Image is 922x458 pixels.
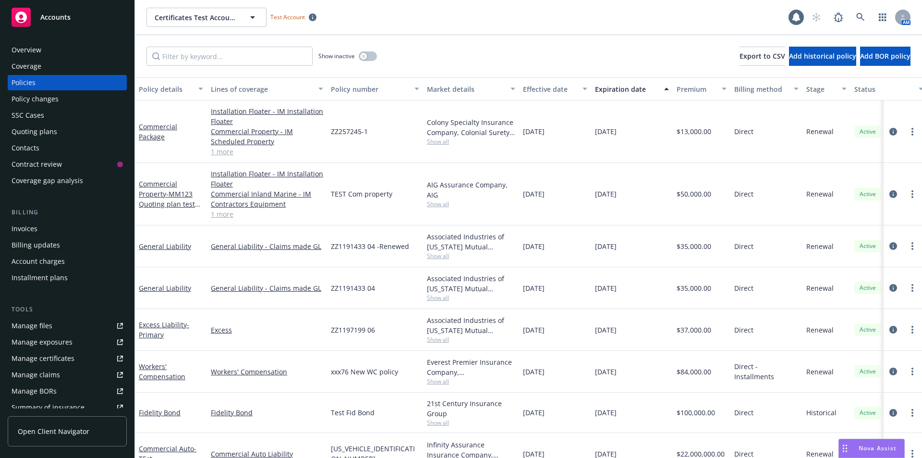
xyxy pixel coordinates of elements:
[734,241,753,251] span: Direct
[595,367,617,377] span: [DATE]
[207,77,327,100] button: Lines of coverage
[12,124,57,139] div: Quoting plans
[858,325,877,334] span: Active
[854,84,913,94] div: Status
[331,84,409,94] div: Policy number
[211,126,323,147] a: Commercial Property - IM Scheduled Property
[523,325,545,335] span: [DATE]
[8,173,127,188] a: Coverage gap analysis
[12,91,59,107] div: Policy changes
[851,8,870,27] a: Search
[734,325,753,335] span: Direct
[907,407,918,419] a: more
[595,283,617,293] span: [DATE]
[40,13,71,21] span: Accounts
[829,8,848,27] a: Report a Bug
[806,408,837,418] span: Historical
[806,189,834,199] span: Renewal
[789,47,856,66] button: Add historical policy
[873,8,892,27] a: Switch app
[595,84,658,94] div: Expiration date
[211,169,323,189] a: Installation Floater - IM Installation Floater
[887,126,899,137] a: circleInformation
[8,75,127,90] a: Policies
[12,221,37,236] div: Invoices
[807,8,826,27] a: Start snowing
[331,126,368,136] span: ZZ257245-1
[12,173,83,188] div: Coverage gap analysis
[427,398,515,419] div: 21st Century Insurance Group
[859,444,897,452] span: Nova Assist
[331,325,375,335] span: ZZ1197199 06
[139,408,181,417] a: Fidelity Bond
[858,190,877,198] span: Active
[139,284,191,293] a: General Liability
[806,241,834,251] span: Renewal
[331,283,375,293] span: ZZ1191433 04
[523,189,545,199] span: [DATE]
[211,84,313,94] div: Lines of coverage
[12,108,44,123] div: SSC Cases
[519,77,591,100] button: Effective date
[523,283,545,293] span: [DATE]
[267,12,320,22] span: Test Account
[331,241,409,251] span: ZZ1191433 04 -Renewed
[12,237,60,253] div: Billing updates
[146,8,267,27] button: Certificates Test Account LLC
[211,106,323,126] a: Installation Floater - IM Installation Floater
[331,189,392,199] span: TEST Com property
[270,13,305,21] span: Test Account
[595,126,617,136] span: [DATE]
[139,362,185,381] a: Workers' Compensation
[12,270,68,285] div: Installment plans
[806,84,836,94] div: Stage
[802,77,850,100] button: Stage
[858,408,877,417] span: Active
[858,284,877,292] span: Active
[327,77,423,100] button: Policy number
[8,270,127,285] a: Installment plans
[789,51,856,61] span: Add historical policy
[427,419,515,427] span: Show all
[887,366,899,377] a: circleInformation
[139,84,193,94] div: Policy details
[734,189,753,199] span: Direct
[523,408,545,418] span: [DATE]
[595,241,617,251] span: [DATE]
[211,283,323,293] a: General Liability - Claims made GL
[427,377,515,385] span: Show all
[12,367,60,383] div: Manage claims
[523,84,577,94] div: Effective date
[139,189,200,219] span: - MM123 Quoting plan test policy
[677,241,711,251] span: $35,000.00
[12,59,41,74] div: Coverage
[907,366,918,377] a: more
[12,384,57,399] div: Manage BORs
[8,254,127,269] a: Account charges
[8,334,127,350] a: Manage exposures
[8,400,127,415] a: Summary of insurance
[907,240,918,252] a: more
[591,77,673,100] button: Expiration date
[331,367,398,377] span: xxx76 New WC policy
[860,51,910,61] span: Add BOR policy
[423,77,519,100] button: Market details
[427,84,505,94] div: Market details
[8,91,127,107] a: Policy changes
[730,77,802,100] button: Billing method
[427,315,515,335] div: Associated Industries of [US_STATE] Mutual Insurance Company, Associated Industries of MA Mut Ins Co
[8,384,127,399] a: Manage BORs
[211,209,323,219] a: 1 more
[8,305,127,314] div: Tools
[677,367,711,377] span: $84,000.00
[595,408,617,418] span: [DATE]
[146,47,313,66] input: Filter by keyword...
[18,426,89,436] span: Open Client Navigator
[427,232,515,252] div: Associated Industries of [US_STATE] Mutual Insurance Company, Associated Industries of MA Mut Ins Co
[740,51,785,61] span: Export to CSV
[12,75,36,90] div: Policies
[595,325,617,335] span: [DATE]
[887,188,899,200] a: circleInformation
[677,84,716,94] div: Premium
